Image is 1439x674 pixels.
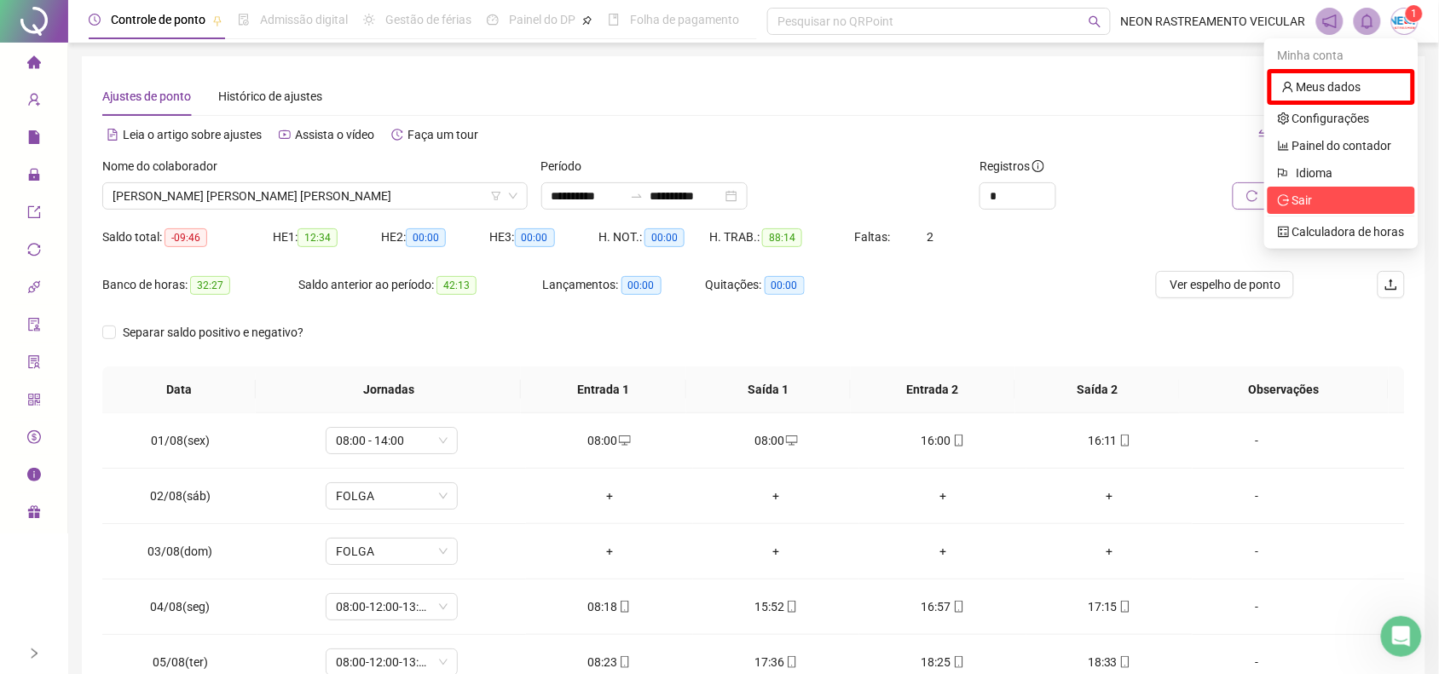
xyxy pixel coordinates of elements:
span: info-circle [27,460,41,494]
span: sun [363,14,375,26]
span: Folha de pagamento [630,13,739,26]
span: Admissão digital [260,13,348,26]
span: 00:00 [765,276,805,295]
div: Lançamentos: [543,275,706,295]
span: right [28,648,40,660]
span: 00:00 [406,228,446,247]
span: Controle de ponto [111,13,205,26]
div: 08:23 [540,653,679,671]
th: Saída 2 [1015,366,1180,413]
span: swap [1258,129,1270,141]
span: 05/08(ter) [153,655,208,669]
sup: Atualize o seu contato no menu Meus Dados [1406,5,1423,22]
span: mobile [617,601,631,613]
th: Entrada 1 [521,366,685,413]
a: bar-chart Painel do contador [1278,139,1392,153]
div: + [873,487,1013,505]
div: 18:25 [873,653,1013,671]
span: 00:00 [621,276,662,295]
span: Assista o vídeo [295,128,374,141]
div: Quitações: [706,275,869,295]
div: + [707,487,847,505]
span: history [391,129,403,141]
span: pushpin [582,15,592,26]
th: Saída 1 [686,366,851,413]
label: Período [541,157,593,176]
div: + [540,542,679,561]
span: Observações [1193,380,1375,399]
button: Ver espelho de ponto [1156,271,1294,298]
div: HE 3: [490,228,598,247]
span: info-circle [1032,160,1044,172]
span: audit [27,310,41,344]
a: calculator Calculadora de horas [1278,225,1405,239]
span: dollar [27,423,41,457]
span: 00:00 [515,228,555,247]
iframe: Intercom live chat [1381,616,1422,657]
span: 00:00 [644,228,685,247]
div: 18:33 [1040,653,1180,671]
span: upload [1384,278,1398,291]
div: + [1040,487,1180,505]
span: mobile [1118,656,1131,668]
div: - [1206,542,1307,561]
div: 17:15 [1040,597,1180,616]
span: filter [491,191,501,201]
span: FOLGA [336,539,448,564]
span: clock-circle [89,14,101,26]
div: Banco de horas: [102,275,298,295]
span: 01/08(sex) [151,434,210,447]
span: Separar saldo positivo e negativo? [116,323,310,342]
div: - [1206,653,1307,671]
span: file-done [238,14,250,26]
div: + [1040,542,1180,561]
span: logout [1278,194,1290,206]
div: 17:36 [707,653,847,671]
div: 16:57 [873,597,1013,616]
span: to [630,189,644,203]
span: Registros [980,157,1044,176]
span: mobile [951,601,965,613]
label: Nome do colaborador [102,157,228,176]
span: qrcode [27,385,41,419]
span: Histórico de ajustes [218,89,322,103]
span: mobile [951,656,965,668]
span: Sair [1292,193,1313,207]
a: setting Configurações [1278,112,1370,125]
div: - [1206,431,1307,450]
span: flag [1278,164,1290,182]
span: NEON RASTREAMENTO VEICULAR [1121,12,1306,31]
span: reload [1246,190,1258,202]
span: mobile [617,656,631,668]
span: Faltas: [854,230,893,244]
div: + [873,542,1013,561]
button: Atualizar tabela [1233,182,1362,210]
span: Ver espelho de ponto [1170,275,1280,294]
div: + [540,487,679,505]
a: user Meus dados [1282,80,1361,94]
span: 04/08(seg) [150,600,210,614]
span: swap-right [630,189,644,203]
span: home [27,48,41,82]
span: lock [27,160,41,194]
div: + [707,542,847,561]
th: Entrada 2 [851,366,1015,413]
div: 16:11 [1040,431,1180,450]
span: 02/08(sáb) [150,489,211,503]
span: desktop [784,435,798,446]
span: solution [27,348,41,382]
span: 32:27 [190,276,230,295]
div: - [1206,487,1307,505]
span: -09:46 [165,228,207,247]
div: Saldo anterior ao período: [298,275,543,295]
div: 15:52 [707,597,847,616]
div: 08:18 [540,597,679,616]
span: search [1089,15,1101,28]
div: HE 1: [273,228,381,247]
span: api [27,273,41,307]
span: file [27,123,41,157]
span: Idioma [1297,164,1395,182]
div: HE 2: [381,228,489,247]
span: mobile [784,601,798,613]
span: user-add [27,85,41,119]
